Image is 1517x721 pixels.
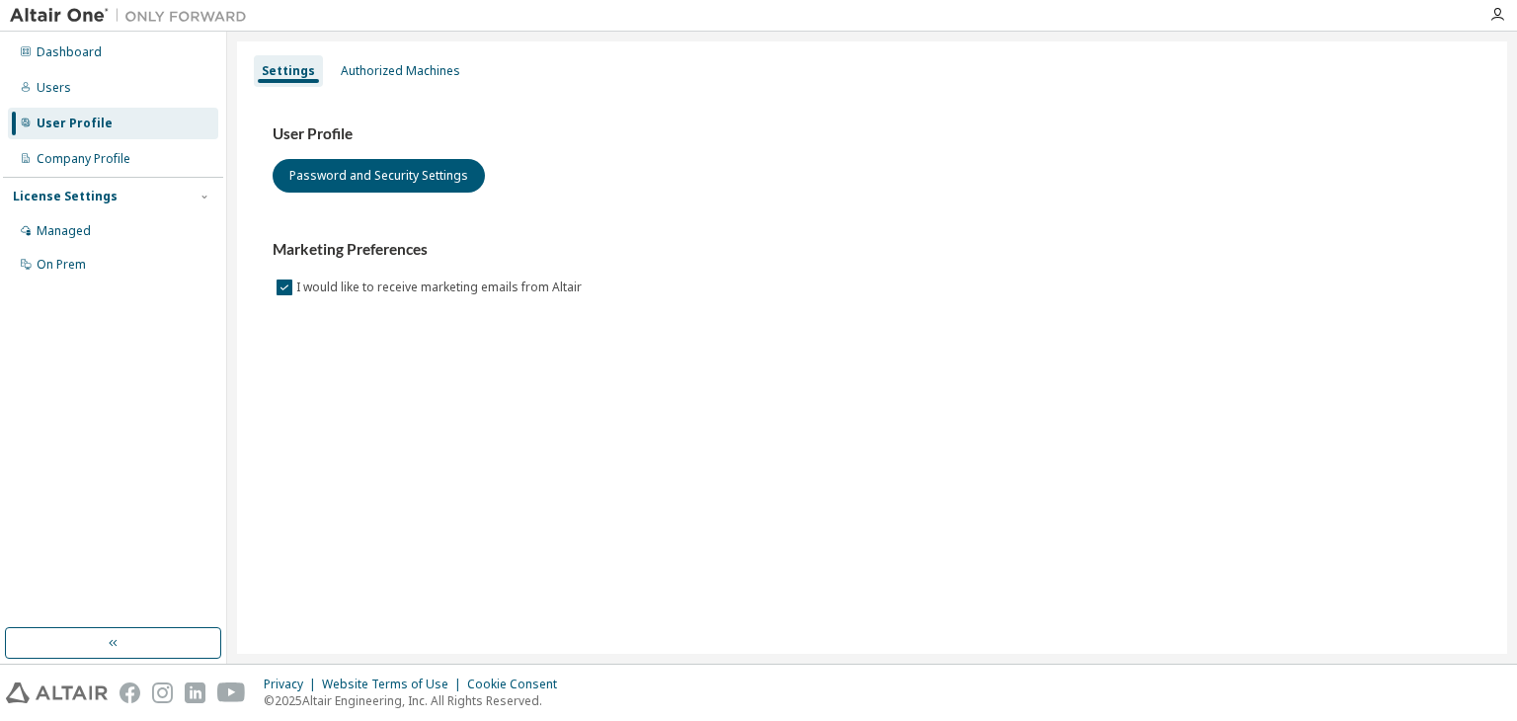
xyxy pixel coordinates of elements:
[37,116,113,131] div: User Profile
[264,692,569,709] p: © 2025 Altair Engineering, Inc. All Rights Reserved.
[10,6,257,26] img: Altair One
[273,240,1472,260] h3: Marketing Preferences
[185,682,205,703] img: linkedin.svg
[13,189,118,204] div: License Settings
[296,276,586,299] label: I would like to receive marketing emails from Altair
[217,682,246,703] img: youtube.svg
[120,682,140,703] img: facebook.svg
[37,257,86,273] div: On Prem
[273,159,485,193] button: Password and Security Settings
[322,677,467,692] div: Website Terms of Use
[264,677,322,692] div: Privacy
[467,677,569,692] div: Cookie Consent
[341,63,460,79] div: Authorized Machines
[262,63,315,79] div: Settings
[6,682,108,703] img: altair_logo.svg
[273,124,1472,144] h3: User Profile
[152,682,173,703] img: instagram.svg
[37,80,71,96] div: Users
[37,223,91,239] div: Managed
[37,44,102,60] div: Dashboard
[37,151,130,167] div: Company Profile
